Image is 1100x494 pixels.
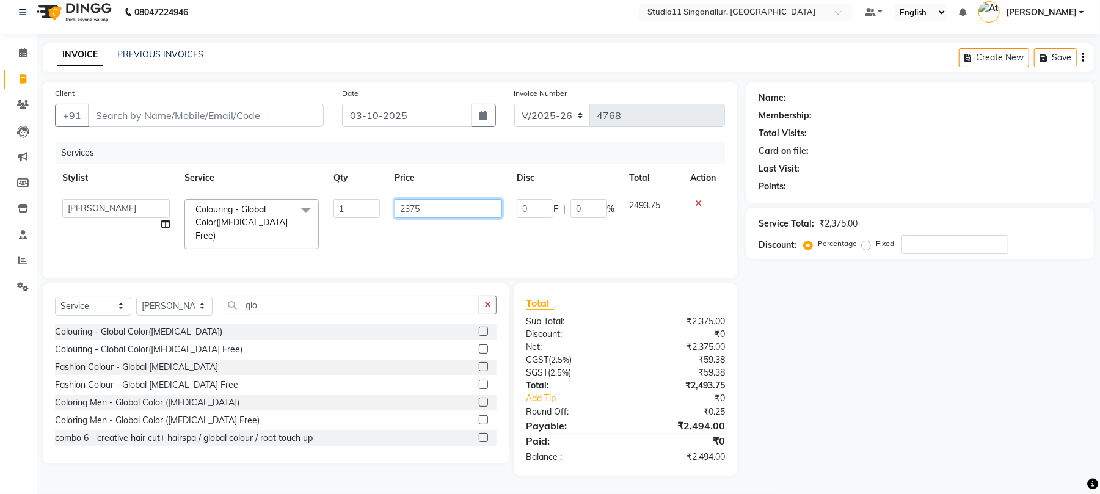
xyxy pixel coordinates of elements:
[563,203,566,216] span: |
[759,162,800,175] div: Last Visit:
[342,88,359,99] label: Date
[517,451,625,463] div: Balance :
[625,434,734,448] div: ₹0
[55,104,89,127] button: +91
[514,88,567,99] label: Invoice Number
[526,354,548,365] span: CGST
[222,296,479,314] input: Search or Scan
[517,328,625,341] div: Discount:
[88,104,324,127] input: Search by Name/Mobile/Email/Code
[625,328,734,341] div: ₹0
[644,392,734,405] div: ₹0
[625,405,734,418] div: ₹0.25
[216,230,221,241] a: x
[517,354,625,366] div: ( )
[517,315,625,328] div: Sub Total:
[1034,48,1077,67] button: Save
[625,315,734,328] div: ₹2,375.00
[517,405,625,418] div: Round Off:
[625,451,734,463] div: ₹2,494.00
[526,297,554,310] span: Total
[683,164,725,192] th: Action
[607,203,614,216] span: %
[759,145,809,158] div: Card on file:
[625,354,734,366] div: ₹59.38
[629,200,660,211] span: 2493.75
[517,434,625,448] div: Paid:
[326,164,387,192] th: Qty
[517,392,644,405] a: Add Tip
[1006,6,1077,19] span: [PERSON_NAME]
[55,414,260,427] div: Coloring Men - Global Color ([MEDICAL_DATA] Free)
[819,217,858,230] div: ₹2,375.00
[978,1,1000,23] img: Athira
[959,48,1029,67] button: Create New
[759,239,796,252] div: Discount:
[517,341,625,354] div: Net:
[622,164,683,192] th: Total
[55,343,242,356] div: Colouring - Global Color([MEDICAL_DATA] Free)
[526,367,548,378] span: SGST
[57,44,103,66] a: INVOICE
[55,361,218,374] div: Fashion Colour - Global [MEDICAL_DATA]
[759,109,812,122] div: Membership:
[117,49,203,60] a: PREVIOUS INVOICES
[387,164,509,192] th: Price
[550,368,569,377] span: 2.5%
[517,366,625,379] div: ( )
[55,379,238,391] div: Fashion Colour - Global [MEDICAL_DATA] Free
[553,203,558,216] span: F
[625,366,734,379] div: ₹59.38
[759,127,807,140] div: Total Visits:
[759,92,786,104] div: Name:
[509,164,622,192] th: Disc
[55,325,222,338] div: Colouring - Global Color([MEDICAL_DATA])
[517,379,625,392] div: Total:
[55,396,239,409] div: Coloring Men - Global Color ([MEDICAL_DATA])
[818,238,857,249] label: Percentage
[55,164,177,192] th: Stylist
[759,180,786,193] div: Points:
[517,418,625,433] div: Payable:
[625,379,734,392] div: ₹2,493.75
[759,217,814,230] div: Service Total:
[551,355,569,365] span: 2.5%
[625,341,734,354] div: ₹2,375.00
[55,432,313,445] div: combo 6 - creative hair cut+ hairspa / global colour / root touch up
[625,418,734,433] div: ₹2,494.00
[55,88,75,99] label: Client
[876,238,894,249] label: Fixed
[195,204,288,241] span: Colouring - Global Color([MEDICAL_DATA] Free)
[56,142,734,164] div: Services
[177,164,326,192] th: Service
